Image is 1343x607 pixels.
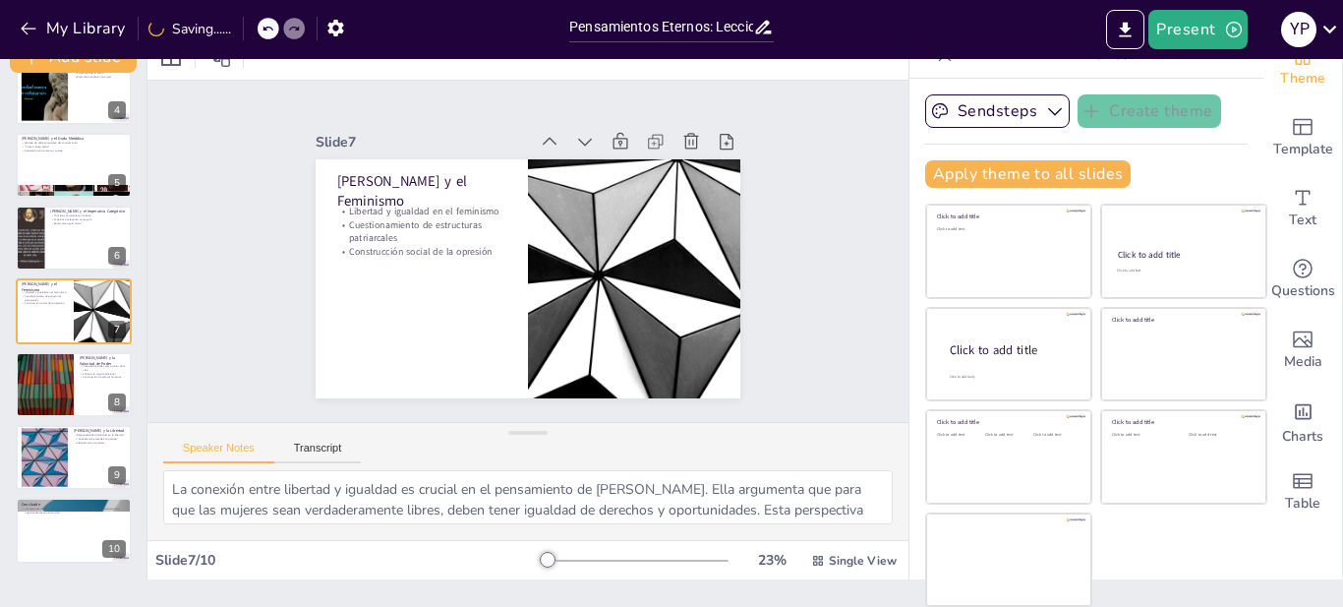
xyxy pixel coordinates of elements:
[925,94,1070,128] button: Sendsteps
[1148,10,1247,49] button: Present
[50,217,126,221] p: Imperativo categórico como guía
[22,507,126,514] p: Las lecciones de estos filósofos nos invitan a reflexionar sobre nuestra existencia y nuestras de...
[15,13,134,44] button: My Library
[1189,433,1251,438] div: Click to add text
[274,442,362,463] button: Transcript
[108,466,126,484] div: 9
[1117,269,1248,273] div: Click to add text
[1078,94,1221,128] button: Create theme
[74,75,126,79] p: El término medio en la virtud
[1106,10,1144,49] button: Export to PowerPoint
[937,227,1078,232] div: Click to add text
[16,425,132,490] div: 9
[1271,280,1335,302] span: Questions
[163,470,893,524] textarea: La conexión entre libertad y igualdad es crucial en el pensamiento de [PERSON_NAME]. Ella argumen...
[80,375,126,379] p: Construcción de valores humanos
[1263,456,1342,527] div: Add a table
[337,218,507,245] p: Cuestionamiento de estructuras patriarcales
[80,364,126,371] p: Voluntad de poder como motor de la vida
[22,141,126,145] p: Método de duda como base del conocimiento
[22,136,126,142] p: [PERSON_NAME] y el Duda Metódica
[1118,249,1249,261] div: Click to add title
[925,160,1131,188] button: Apply theme to all slides
[1033,433,1078,438] div: Click to add text
[316,133,528,152] div: Slide 7
[16,498,132,563] div: 10
[22,149,126,152] p: Separación entre mente y cuerpo
[50,209,126,214] p: [PERSON_NAME] y el Imperativo Categórico
[337,171,507,211] p: [PERSON_NAME] y el Feminismo
[937,418,1078,426] div: Click to add title
[985,433,1029,438] div: Click to add text
[1273,139,1333,160] span: Template
[1263,315,1342,386] div: Add images, graphics, shapes or video
[1284,351,1322,373] span: Media
[1263,386,1342,456] div: Add charts and graphs
[80,355,126,366] p: [PERSON_NAME] y la Voluntad de Poder
[16,59,132,124] div: 4
[16,278,132,343] div: 7
[937,433,981,438] div: Click to add text
[1285,493,1320,515] span: Table
[1263,173,1342,244] div: Add text boxes
[1280,68,1325,90] span: Theme
[108,247,126,265] div: 6
[80,372,126,376] p: Crítica a la moral tradicional
[1112,418,1253,426] div: Click to add title
[163,442,274,463] button: Speaker Notes
[108,101,126,119] div: 4
[937,212,1078,220] div: Click to add title
[50,221,126,225] p: Razón como guía moral
[1112,433,1174,438] div: Click to add text
[16,206,132,271] div: 6
[829,553,897,569] span: Single View
[1282,426,1323,448] span: Charts
[155,551,540,570] div: Slide 7 / 10
[748,551,795,570] div: 23 %
[50,214,126,218] p: Principios universales en la ética
[337,206,507,218] p: Libertad y igualdad en el feminismo
[1281,10,1316,49] button: Y P
[569,13,753,41] input: Insert title
[1112,316,1253,324] div: Click to add title
[22,295,68,302] p: Cuestionamiento de estructuras patriarcales
[102,540,126,558] div: 10
[74,434,126,438] p: Responsabilidad individual en la libertad
[22,302,68,306] p: Construcción social de la opresión
[1263,244,1342,315] div: Get real-time input from your audience
[1263,102,1342,173] div: Add ready made slides
[74,441,126,445] p: Libertad como condena
[1289,210,1316,231] span: Text
[74,437,126,441] p: "La existencia precede a la esencia"
[22,502,126,508] p: Conclusión
[22,145,126,149] p: "Pienso, luego existo"
[74,72,126,76] p: La práctica de la virtud
[108,174,126,192] div: 5
[108,321,126,338] div: 7
[1281,12,1316,47] div: Y P
[950,341,1076,358] div: Click to add title
[16,133,132,198] div: 5
[16,352,132,417] div: 8
[74,428,126,434] p: [PERSON_NAME] y la Libertad
[148,20,231,38] div: Saving......
[1263,31,1342,102] div: Change the overall theme
[950,374,1074,379] div: Click to add body
[22,291,68,295] p: Libertad y igualdad en el feminismo
[108,394,126,411] div: 8
[337,245,507,258] p: Construcción social de la opresión
[22,282,68,293] p: [PERSON_NAME] y el Feminismo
